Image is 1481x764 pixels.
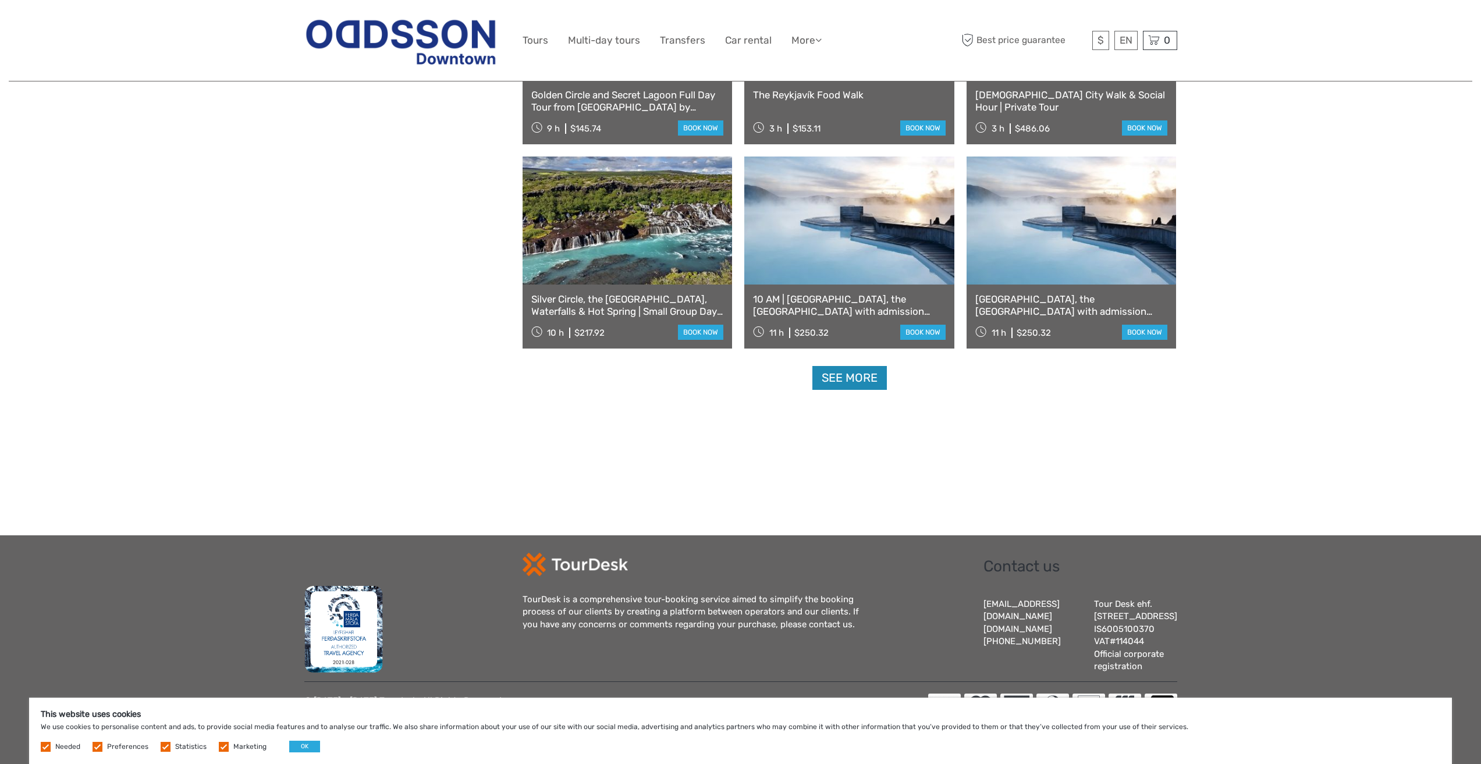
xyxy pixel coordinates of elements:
span: 11 h [992,328,1006,338]
div: We use cookies to personalise content and ads, to provide social media features and to analyse ou... [29,698,1452,764]
a: More [791,32,822,49]
a: Silver Circle, the [GEOGRAPHIC_DATA], Waterfalls & Hot Spring | Small Group Day Tour [531,293,724,317]
a: book now [678,325,723,340]
h2: Contact us [983,557,1177,576]
a: book now [900,120,946,136]
a: Official corporate registration [1094,649,1164,671]
span: 11 h [769,328,784,338]
div: Tour Desk ehf. [STREET_ADDRESS] IS6005100370 VAT#114044 [1094,598,1177,673]
label: Marketing [233,742,267,752]
div: $153.11 [793,123,821,134]
div: $486.06 [1015,123,1050,134]
div: $250.32 [1017,328,1051,338]
span: Best price guarantee [959,31,1089,50]
a: Car rental [725,32,772,49]
button: OK [289,741,320,752]
a: book now [1122,120,1167,136]
label: Preferences [107,742,148,752]
a: 10 AM | [GEOGRAPHIC_DATA], the [GEOGRAPHIC_DATA] with admission tickets included and Kerid Volcan... [753,293,946,317]
img: td-logo-white.png [523,553,628,576]
span: 3 h [769,123,782,134]
a: [DEMOGRAPHIC_DATA] City Walk & Social Hour | Private Tour [975,89,1168,113]
div: $217.92 [574,328,605,338]
h5: This website uses cookies [41,709,1440,719]
div: [EMAIL_ADDRESS][DOMAIN_NAME] [PHONE_NUMBER] [983,598,1082,673]
button: Open LiveChat chat widget [134,18,148,32]
label: Needed [55,742,80,752]
a: Transfers [660,32,705,49]
span: 10 h [547,328,564,338]
a: book now [1122,325,1167,340]
p: We're away right now. Please check back later! [16,20,132,30]
img: fms.png [304,585,383,673]
img: accepted cards [928,694,1177,712]
a: Multi-day tours [568,32,640,49]
a: [DOMAIN_NAME] [983,624,1052,634]
p: © [DATE] - [DATE] Tourdesk. All Rights Reserved. [304,694,504,738]
span: $ [1098,34,1104,46]
img: Reykjavik Residence [304,11,498,70]
span: 3 h [992,123,1004,134]
a: See more [812,366,887,390]
div: EN [1114,31,1138,50]
a: book now [678,120,723,136]
a: The Reykjavík Food Walk [753,89,946,101]
div: $145.74 [570,123,601,134]
a: book now [900,325,946,340]
div: $250.32 [794,328,829,338]
span: 9 h [547,123,560,134]
a: Golden Circle and Secret Lagoon Full Day Tour from [GEOGRAPHIC_DATA] by Minibus [531,89,724,113]
div: TourDesk is a comprehensive tour-booking service aimed to simplify the booking process of our cli... [523,594,872,631]
a: Tours [523,32,548,49]
label: Statistics [175,742,207,752]
span: 0 [1162,34,1172,46]
a: [GEOGRAPHIC_DATA], the [GEOGRAPHIC_DATA] with admission tickets included and Kerid Volcanic Crater [975,293,1168,317]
